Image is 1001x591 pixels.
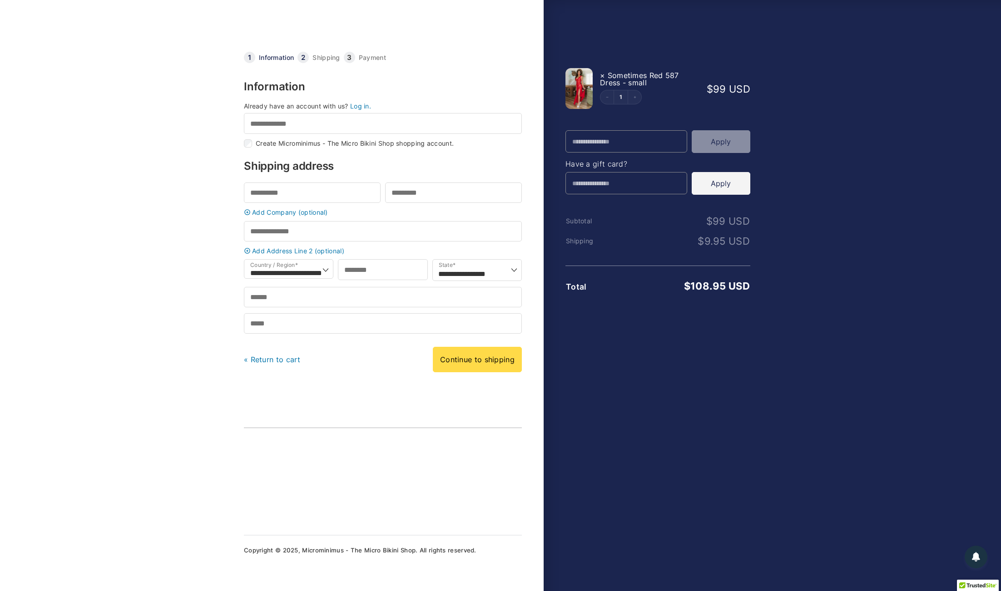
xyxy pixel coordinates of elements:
[312,54,340,61] a: Shipping
[698,235,704,247] span: $
[684,280,750,292] bdi: 108.95 USD
[244,81,522,92] h3: Information
[707,83,750,95] bdi: 99 USD
[244,355,301,364] a: « Return to cart
[244,102,348,110] span: Already have an account with us?
[251,438,387,506] iframe: TrustedSite Certified
[359,54,386,61] a: Payment
[707,83,713,95] span: $
[565,160,750,167] h4: Have a gift card?
[244,547,522,553] p: Copyright © 2025, Microminimus - The Micro Bikini Shop. All rights reserved.
[684,280,690,292] span: $
[614,94,628,100] a: Edit
[565,237,627,245] th: Shipping
[692,130,750,153] button: Apply
[565,217,627,225] th: Subtotal
[242,209,524,216] a: Add Company (optional)
[433,347,522,372] a: Continue to shipping
[706,215,750,227] bdi: 99 USD
[565,68,593,109] img: Sometimes Red 587 Dress 02
[244,161,522,172] h3: Shipping address
[256,140,454,147] label: Create Microminimus - The Micro Bikini Shop shopping account.
[600,71,605,80] a: Remove this item
[628,90,641,104] button: Increment
[600,71,679,87] span: Sometimes Red 587 Dress - small
[706,215,713,227] span: $
[242,247,524,254] a: Add Address Line 2 (optional)
[692,172,750,195] button: Apply
[600,90,614,104] button: Decrement
[698,235,750,247] bdi: 9.95 USD
[565,282,627,291] th: Total
[259,54,294,61] a: Information
[350,102,371,110] a: Log in.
